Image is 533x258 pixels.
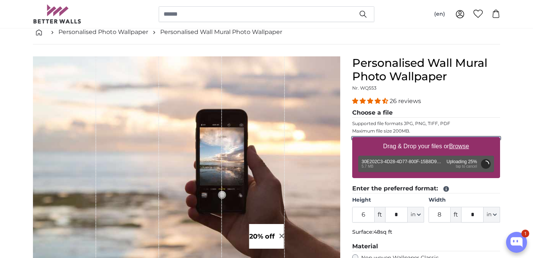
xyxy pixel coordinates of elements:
[352,85,377,91] span: Nr. WQ553
[352,97,390,105] span: 4.54 stars
[352,196,424,204] label: Height
[487,211,491,218] span: in
[428,7,451,21] button: (en)
[352,108,500,118] legend: Choose a file
[484,207,500,223] button: in
[411,211,415,218] span: in
[374,229,392,235] span: 48sq ft
[352,128,500,134] p: Maximum file size 200MB.
[521,230,529,237] div: 1
[33,20,500,44] nav: breadcrumbs
[58,28,148,37] a: Personalised Photo Wallpaper
[352,56,500,83] h1: Personalised Wall Mural Photo Wallpaper
[451,207,461,223] span: ft
[352,121,500,127] p: Supported file formats JPG, PNG, TIFF, PDF
[160,28,282,37] a: Personalised Wall Mural Photo Wallpaper
[352,229,500,236] p: Surface:
[33,4,82,24] img: Betterwalls
[506,232,527,253] button: Open chatbox
[380,139,472,154] label: Drag & Drop your files or
[352,242,500,251] legend: Material
[408,207,424,223] button: in
[449,143,469,149] u: Browse
[390,97,421,105] span: 26 reviews
[375,207,385,223] span: ft
[352,184,500,193] legend: Enter the preferred format:
[429,196,500,204] label: Width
